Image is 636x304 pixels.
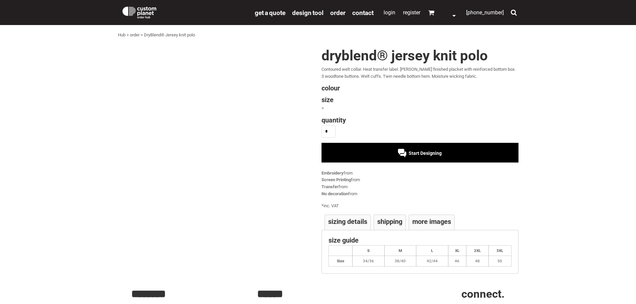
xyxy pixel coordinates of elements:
[322,191,518,198] div: from
[322,105,518,112] div: >
[292,9,324,17] span: design tool
[384,256,416,267] td: 38/40
[353,245,385,256] th: S
[322,49,518,63] h1: DryBlend® Jersey knit polo
[412,218,451,225] h4: More Images
[448,245,466,256] th: XL
[448,256,466,267] td: 46
[383,288,505,299] h2: CONNECT.
[403,9,420,16] a: Register
[322,170,518,177] div: from
[352,9,374,16] a: Contact
[353,256,385,267] td: 34/36
[322,177,351,182] a: Screen Printing
[330,9,346,16] a: order
[127,32,129,39] div: >
[322,177,518,184] div: from
[322,184,339,189] a: Transfer
[118,2,251,22] a: Custom Planet
[322,171,344,176] a: Embroidery
[329,256,353,267] th: Size
[329,237,511,244] h4: Size Guide
[144,32,195,39] div: DryBlend® Jersey knit polo
[330,9,346,17] span: order
[489,256,511,267] td: 50
[466,245,488,256] th: 2XL
[384,245,416,256] th: M
[121,5,158,18] img: Custom Planet
[409,150,442,156] span: Start Designing
[416,245,448,256] th: L
[466,256,488,267] td: 48
[466,9,504,16] span: [PHONE_NUMBER]
[322,203,518,210] div: inc. VAT
[322,117,518,123] h4: Quantity
[322,66,518,80] p: Contoured welt collar. Heat transfer label. [PERSON_NAME] finished placket with reinforced bottom...
[322,96,518,103] h4: Size
[322,85,518,91] h4: Colour
[255,9,285,16] a: get a quote
[377,218,402,225] h4: Shipping
[384,9,395,16] a: Login
[416,256,448,267] td: 42/44
[322,184,518,191] div: from
[141,32,143,39] div: >
[292,9,324,16] a: design tool
[255,9,285,17] span: get a quote
[130,32,140,37] a: order
[118,32,126,37] a: Hub
[352,9,374,17] span: Contact
[328,218,367,225] h4: Sizing Details
[322,191,348,196] a: No decoration
[489,245,511,256] th: 3XL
